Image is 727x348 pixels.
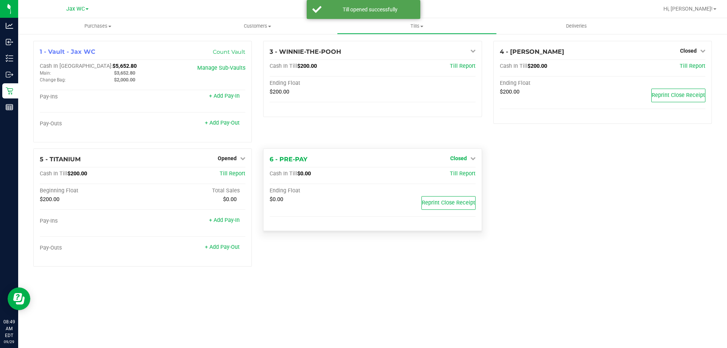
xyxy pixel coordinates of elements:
div: Beginning Float [40,187,143,194]
span: Closed [450,155,467,161]
iframe: Resource center [8,287,30,310]
span: Change Bag: [40,77,66,83]
p: 08:49 AM EDT [3,318,15,339]
div: Total Sales [143,187,246,194]
a: Purchases [18,18,178,34]
span: 5 - TITANIUM [40,156,81,163]
span: Purchases [18,23,178,30]
span: Reprint Close Receipt [422,200,475,206]
span: Jax WC [66,6,85,12]
span: $200.00 [40,196,59,203]
span: Cash In Till [500,63,527,69]
a: Till Report [450,170,476,177]
div: Ending Float [500,80,603,87]
a: Count Vault [213,48,245,55]
span: $0.00 [297,170,311,177]
div: Pay-Ins [40,94,143,100]
inline-svg: Inbound [6,38,13,46]
div: Till opened successfully [326,6,415,13]
span: $2,000.00 [114,77,135,83]
span: Closed [680,48,697,54]
inline-svg: Inventory [6,55,13,62]
span: $200.00 [67,170,87,177]
a: Customers [178,18,337,34]
span: 4 - [PERSON_NAME] [500,48,564,55]
a: + Add Pay-In [209,93,240,99]
a: Till Report [680,63,705,69]
span: Cash In Till [270,63,297,69]
a: Deliveries [497,18,656,34]
span: 1 - Vault - Jax WC [40,48,95,55]
span: $200.00 [270,89,289,95]
span: $0.00 [223,196,237,203]
a: + Add Pay-Out [205,244,240,250]
span: Reprint Close Receipt [652,92,705,98]
inline-svg: Outbound [6,71,13,78]
p: 09/29 [3,339,15,345]
div: Ending Float [270,80,373,87]
a: + Add Pay-In [209,217,240,223]
div: Ending Float [270,187,373,194]
inline-svg: Reports [6,103,13,111]
span: Deliveries [556,23,597,30]
a: + Add Pay-Out [205,120,240,126]
span: Cash In [GEOGRAPHIC_DATA]: [40,63,112,69]
a: Tills [337,18,496,34]
span: Tills [337,23,496,30]
span: 6 - PRE-PAY [270,156,307,163]
inline-svg: Retail [6,87,13,95]
span: $200.00 [500,89,520,95]
span: $200.00 [527,63,547,69]
div: Pay-Outs [40,245,143,251]
inline-svg: Analytics [6,22,13,30]
div: Pay-Ins [40,218,143,225]
span: Main: [40,70,51,76]
span: Cash In Till [40,170,67,177]
a: Manage Sub-Vaults [197,65,245,71]
span: $5,652.80 [112,63,137,69]
span: $0.00 [270,196,283,203]
span: Cash In Till [270,170,297,177]
span: Hi, [PERSON_NAME]! [663,6,713,12]
span: Customers [178,23,337,30]
span: Opened [218,155,237,161]
span: 3 - WINNIE-THE-POOH [270,48,341,55]
button: Reprint Close Receipt [421,196,476,210]
button: Reprint Close Receipt [651,89,705,102]
a: Till Report [450,63,476,69]
div: Pay-Outs [40,120,143,127]
a: Till Report [220,170,245,177]
span: $200.00 [297,63,317,69]
span: $3,652.80 [114,70,135,76]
